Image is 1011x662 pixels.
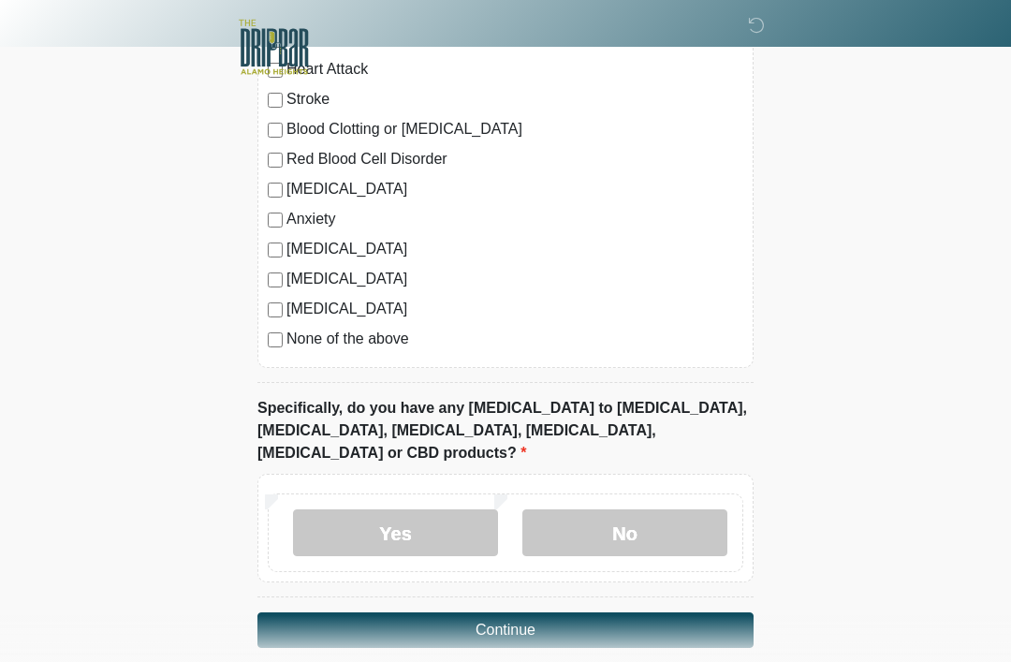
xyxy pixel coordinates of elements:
input: [MEDICAL_DATA] [268,272,283,287]
input: [MEDICAL_DATA] [268,183,283,198]
label: [MEDICAL_DATA] [286,178,743,200]
label: [MEDICAL_DATA] [286,268,743,290]
img: The DRIPBaR - Alamo Heights Logo [239,14,309,81]
label: Blood Clotting or [MEDICAL_DATA] [286,118,743,140]
input: Red Blood Cell Disorder [268,153,283,168]
label: [MEDICAL_DATA] [286,298,743,320]
label: Red Blood Cell Disorder [286,148,743,170]
label: None of the above [286,328,743,350]
label: No [522,509,727,556]
label: Anxiety [286,208,743,230]
label: Yes [293,509,498,556]
button: Continue [257,612,754,648]
label: Stroke [286,88,743,110]
input: [MEDICAL_DATA] [268,302,283,317]
input: None of the above [268,332,283,347]
input: Stroke [268,93,283,108]
label: Specifically, do you have any [MEDICAL_DATA] to [MEDICAL_DATA], [MEDICAL_DATA], [MEDICAL_DATA], [... [257,397,754,464]
input: Anxiety [268,213,283,228]
input: [MEDICAL_DATA] [268,243,283,257]
input: Blood Clotting or [MEDICAL_DATA] [268,123,283,138]
label: [MEDICAL_DATA] [286,238,743,260]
